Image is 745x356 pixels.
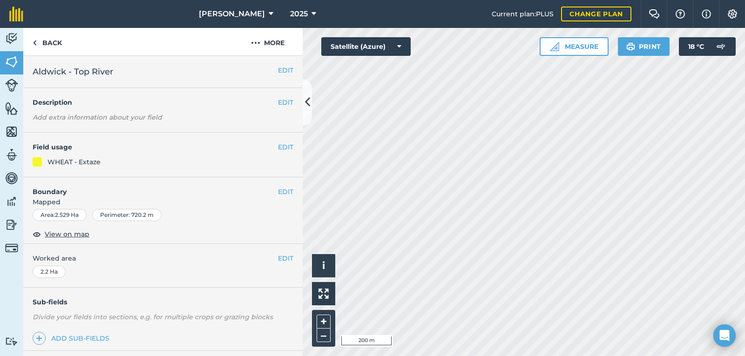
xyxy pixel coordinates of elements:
img: svg+xml;base64,PD94bWwgdmVyc2lvbj0iMS4wIiBlbmNvZGluZz0idXRmLTgiPz4KPCEtLSBHZW5lcmF0b3I6IEFkb2JlIE... [5,242,18,255]
img: Ruler icon [550,42,559,51]
div: Area : 2.529 Ha [33,209,87,221]
button: More [233,28,303,55]
button: EDIT [278,65,293,75]
img: svg+xml;base64,PHN2ZyB4bWxucz0iaHR0cDovL3d3dy53My5vcmcvMjAwMC9zdmciIHdpZHRoPSIxOSIgaGVpZ2h0PSIyNC... [626,41,635,52]
img: svg+xml;base64,PHN2ZyB4bWxucz0iaHR0cDovL3d3dy53My5vcmcvMjAwMC9zdmciIHdpZHRoPSIyMCIgaGVpZ2h0PSIyNC... [251,37,260,48]
span: Worked area [33,253,293,263]
img: svg+xml;base64,PD94bWwgdmVyc2lvbj0iMS4wIiBlbmNvZGluZz0idXRmLTgiPz4KPCEtLSBHZW5lcmF0b3I6IEFkb2JlIE... [711,37,730,56]
img: svg+xml;base64,PHN2ZyB4bWxucz0iaHR0cDovL3d3dy53My5vcmcvMjAwMC9zdmciIHdpZHRoPSI5IiBoZWlnaHQ9IjI0Ii... [33,37,37,48]
img: svg+xml;base64,PHN2ZyB4bWxucz0iaHR0cDovL3d3dy53My5vcmcvMjAwMC9zdmciIHdpZHRoPSIxNCIgaGVpZ2h0PSIyNC... [36,333,42,344]
button: i [312,254,335,277]
h4: Boundary [23,177,278,197]
button: Print [618,37,670,56]
img: svg+xml;base64,PD94bWwgdmVyc2lvbj0iMS4wIiBlbmNvZGluZz0idXRmLTgiPz4KPCEtLSBHZW5lcmF0b3I6IEFkb2JlIE... [5,148,18,162]
img: svg+xml;base64,PD94bWwgdmVyc2lvbj0iMS4wIiBlbmNvZGluZz0idXRmLTgiPz4KPCEtLSBHZW5lcmF0b3I6IEFkb2JlIE... [5,195,18,208]
img: svg+xml;base64,PD94bWwgdmVyc2lvbj0iMS4wIiBlbmNvZGluZz0idXRmLTgiPz4KPCEtLSBHZW5lcmF0b3I6IEFkb2JlIE... [5,337,18,346]
span: 2025 [290,8,308,20]
h4: Description [33,97,293,107]
div: Open Intercom Messenger [713,324,736,347]
span: Aldwick - Top River [33,65,113,78]
img: Two speech bubbles overlapping with the left bubble in the forefront [649,9,660,19]
button: 18 °C [679,37,736,56]
img: fieldmargin Logo [9,7,23,21]
div: 2.2 Ha [33,266,66,278]
img: svg+xml;base64,PHN2ZyB4bWxucz0iaHR0cDovL3d3dy53My5vcmcvMjAwMC9zdmciIHdpZHRoPSIxNyIgaGVpZ2h0PSIxNy... [702,8,711,20]
img: svg+xml;base64,PHN2ZyB4bWxucz0iaHR0cDovL3d3dy53My5vcmcvMjAwMC9zdmciIHdpZHRoPSI1NiIgaGVpZ2h0PSI2MC... [5,101,18,115]
span: i [322,260,325,271]
h4: Sub-fields [23,297,303,307]
a: Add sub-fields [33,332,113,345]
button: View on map [33,228,89,240]
em: Add extra information about your field [33,113,162,121]
button: + [317,315,331,329]
span: Current plan : PLUS [492,9,554,19]
img: svg+xml;base64,PD94bWwgdmVyc2lvbj0iMS4wIiBlbmNvZGluZz0idXRmLTgiPz4KPCEtLSBHZW5lcmF0b3I6IEFkb2JlIE... [5,218,18,232]
em: Divide your fields into sections, e.g. for multiple crops or grazing blocks [33,313,273,321]
img: svg+xml;base64,PHN2ZyB4bWxucz0iaHR0cDovL3d3dy53My5vcmcvMjAwMC9zdmciIHdpZHRoPSI1NiIgaGVpZ2h0PSI2MC... [5,55,18,69]
img: svg+xml;base64,PHN2ZyB4bWxucz0iaHR0cDovL3d3dy53My5vcmcvMjAwMC9zdmciIHdpZHRoPSIxOCIgaGVpZ2h0PSIyNC... [33,228,41,240]
img: svg+xml;base64,PD94bWwgdmVyc2lvbj0iMS4wIiBlbmNvZGluZz0idXRmLTgiPz4KPCEtLSBHZW5lcmF0b3I6IEFkb2JlIE... [5,171,18,185]
img: svg+xml;base64,PD94bWwgdmVyc2lvbj0iMS4wIiBlbmNvZGluZz0idXRmLTgiPz4KPCEtLSBHZW5lcmF0b3I6IEFkb2JlIE... [5,79,18,92]
button: – [317,329,331,342]
img: A cog icon [727,9,738,19]
button: EDIT [278,187,293,197]
h4: Field usage [33,142,278,152]
button: EDIT [278,97,293,107]
div: Perimeter : 720.2 m [92,209,162,221]
button: EDIT [278,253,293,263]
button: EDIT [278,142,293,152]
img: svg+xml;base64,PHN2ZyB4bWxucz0iaHR0cDovL3d3dy53My5vcmcvMjAwMC9zdmciIHdpZHRoPSI1NiIgaGVpZ2h0PSI2MC... [5,125,18,139]
a: Change plan [561,7,631,21]
span: 18 ° C [688,37,704,56]
span: [PERSON_NAME] [199,8,265,20]
span: Mapped [23,197,303,207]
img: Four arrows, one pointing top left, one top right, one bottom right and the last bottom left [318,289,329,299]
a: Back [23,28,71,55]
span: View on map [45,229,89,239]
div: WHEAT - Extaze [47,157,101,167]
img: svg+xml;base64,PD94bWwgdmVyc2lvbj0iMS4wIiBlbmNvZGluZz0idXRmLTgiPz4KPCEtLSBHZW5lcmF0b3I6IEFkb2JlIE... [5,32,18,46]
img: A question mark icon [675,9,686,19]
button: Measure [540,37,609,56]
button: Satellite (Azure) [321,37,411,56]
